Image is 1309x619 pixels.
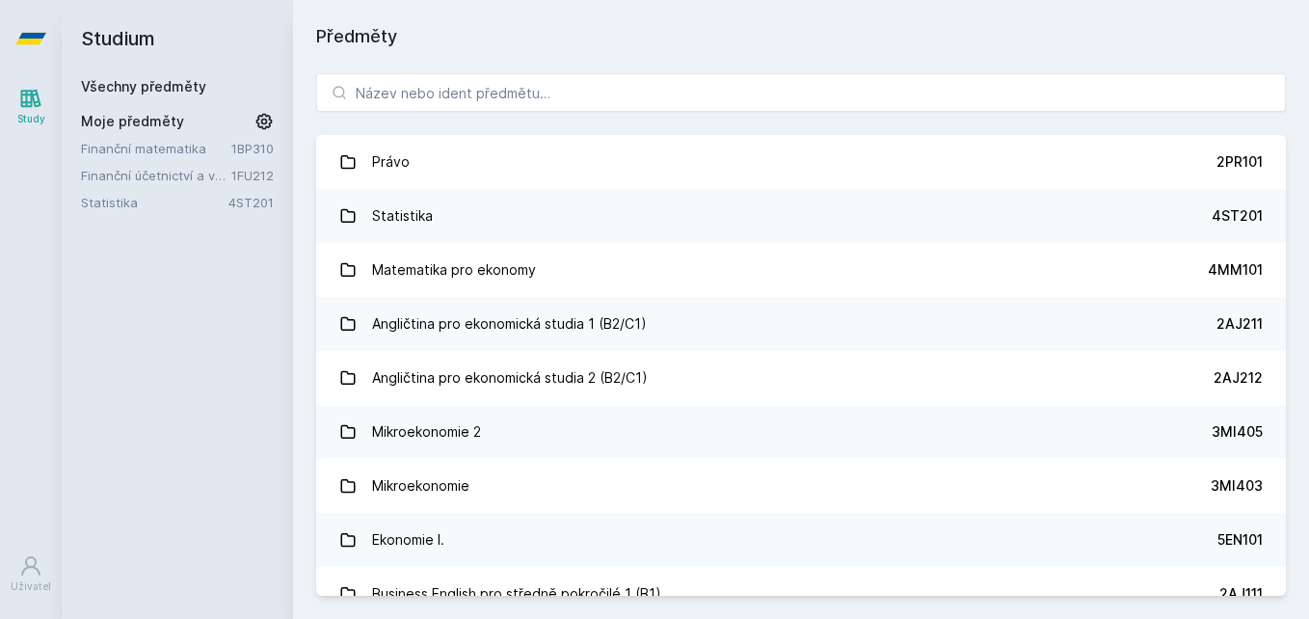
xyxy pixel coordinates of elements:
div: Angličtina pro ekonomická studia 2 (B2/C1) [372,359,648,397]
div: 2AJ111 [1219,584,1263,604]
a: Všechny předměty [81,78,206,94]
div: 4ST201 [1212,206,1263,226]
a: 4ST201 [228,195,274,210]
div: Statistika [372,197,433,235]
a: 1BP310 [231,141,274,156]
div: Mikroekonomie 2 [372,413,481,451]
a: 1FU212 [231,168,274,183]
div: 2AJ212 [1214,368,1263,388]
div: Uživatel [11,579,51,594]
a: Mikroekonomie 3MI403 [316,459,1286,513]
div: Business English pro středně pokročilé 1 (B1) [372,575,661,613]
a: Ekonomie I. 5EN101 [316,513,1286,567]
a: Právo 2PR101 [316,135,1286,189]
a: Statistika 4ST201 [316,189,1286,243]
div: Ekonomie I. [372,521,444,559]
div: 2AJ211 [1216,314,1263,334]
div: 3MI405 [1212,422,1263,442]
a: Study [4,77,58,136]
span: Moje předměty [81,112,184,131]
a: Angličtina pro ekonomická studia 2 (B2/C1) 2AJ212 [316,351,1286,405]
div: 3MI403 [1211,476,1263,496]
div: Matematika pro ekonomy [372,251,536,289]
a: Statistika [81,193,228,212]
a: Finanční matematika [81,139,231,158]
div: 4MM101 [1208,260,1263,280]
div: 5EN101 [1217,530,1263,550]
a: Finanční účetnictví a výkaznictví podle Mezinárodních standardů účetního výkaznictví (IFRS) [81,166,231,185]
a: Matematika pro ekonomy 4MM101 [316,243,1286,297]
div: Mikroekonomie [372,467,469,505]
a: Mikroekonomie 2 3MI405 [316,405,1286,459]
h1: Předměty [316,23,1286,50]
div: Právo [372,143,410,181]
a: Uživatel [4,545,58,604]
a: Angličtina pro ekonomická studia 1 (B2/C1) 2AJ211 [316,297,1286,351]
div: Study [17,112,45,126]
div: 2PR101 [1216,152,1263,172]
div: Angličtina pro ekonomická studia 1 (B2/C1) [372,305,647,343]
input: Název nebo ident předmětu… [316,73,1286,112]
